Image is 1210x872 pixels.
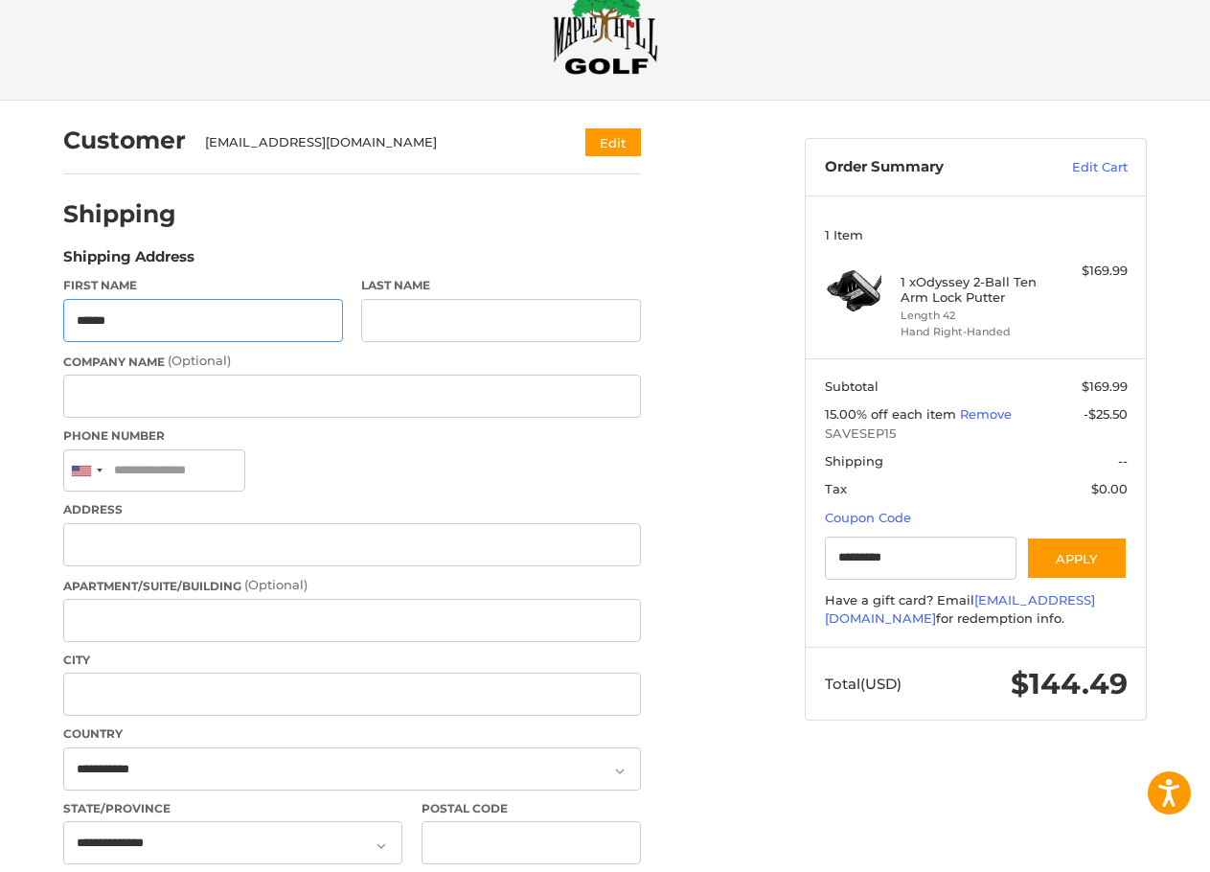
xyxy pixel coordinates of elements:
legend: Shipping Address [63,246,194,277]
h2: Shipping [63,199,176,229]
span: Tax [825,481,847,496]
button: Apply [1026,537,1128,580]
a: Remove [960,406,1012,422]
span: Shipping [825,453,883,469]
label: Postal Code [422,800,642,817]
label: Address [63,501,641,518]
span: $144.49 [1011,666,1128,701]
h3: Order Summary [825,158,1031,177]
span: -$25.50 [1084,406,1128,422]
label: First Name [63,277,343,294]
label: State/Province [63,800,402,817]
label: Last Name [361,277,641,294]
small: (Optional) [168,353,231,368]
label: Company Name [63,352,641,371]
h3: 1 Item [825,227,1128,242]
li: Length 42 [901,308,1047,324]
a: Edit Cart [1031,158,1128,177]
small: (Optional) [244,577,308,592]
label: Country [63,725,641,743]
div: $169.99 [1052,262,1128,281]
label: Apartment/Suite/Building [63,576,641,595]
span: $169.99 [1082,379,1128,394]
span: -- [1118,453,1128,469]
div: [EMAIL_ADDRESS][DOMAIN_NAME] [205,133,549,152]
span: Total (USD) [825,675,902,693]
div: United States: +1 [64,450,108,492]
span: 15.00% off each item [825,406,960,422]
div: Have a gift card? Email for redemption info. [825,591,1128,629]
span: $0.00 [1091,481,1128,496]
label: City [63,652,641,669]
button: Edit [585,128,641,156]
li: Hand Right-Handed [901,324,1047,340]
h4: 1 x Odyssey 2-Ball Ten Arm Lock Putter [901,274,1047,306]
label: Phone Number [63,427,641,445]
span: SAVESEP15 [825,425,1128,444]
input: Gift Certificate or Coupon Code [825,537,1017,580]
h2: Customer [63,126,186,155]
a: Coupon Code [825,510,911,525]
span: Subtotal [825,379,879,394]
